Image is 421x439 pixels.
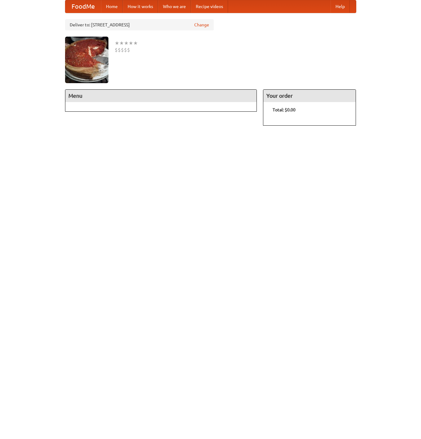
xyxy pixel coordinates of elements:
a: FoodMe [65,0,101,13]
li: ★ [119,40,124,47]
li: ★ [115,40,119,47]
a: Home [101,0,123,13]
li: $ [121,47,124,53]
a: Change [194,22,209,28]
a: How it works [123,0,158,13]
a: Help [331,0,350,13]
li: $ [124,47,127,53]
h4: Menu [65,90,257,102]
li: $ [127,47,130,53]
a: Recipe videos [191,0,228,13]
li: $ [115,47,118,53]
div: Deliver to: [STREET_ADDRESS] [65,19,214,30]
li: ★ [124,40,129,47]
li: ★ [133,40,138,47]
li: ★ [129,40,133,47]
a: Who we are [158,0,191,13]
h4: Your order [263,90,356,102]
img: angular.jpg [65,37,108,83]
li: $ [118,47,121,53]
b: Total: $0.00 [273,107,296,112]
